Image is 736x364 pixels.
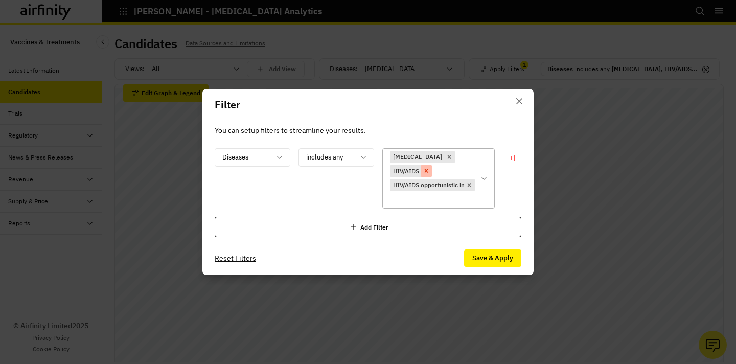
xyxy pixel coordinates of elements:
div: Remove [object Object] [464,179,475,191]
p: HIV/AIDS opportunistic infections [393,180,487,190]
div: Remove [object Object] [444,151,455,163]
header: Filter [202,89,534,121]
button: Save & Apply [464,249,521,267]
p: You can setup filters to streamline your results. [215,125,521,136]
div: Add Filter [215,217,521,237]
div: Remove [object Object] [421,165,432,177]
p: HIV/AIDS [393,167,419,176]
p: [MEDICAL_DATA] [393,152,442,162]
button: Close [511,93,527,109]
button: Reset Filters [215,250,256,266]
